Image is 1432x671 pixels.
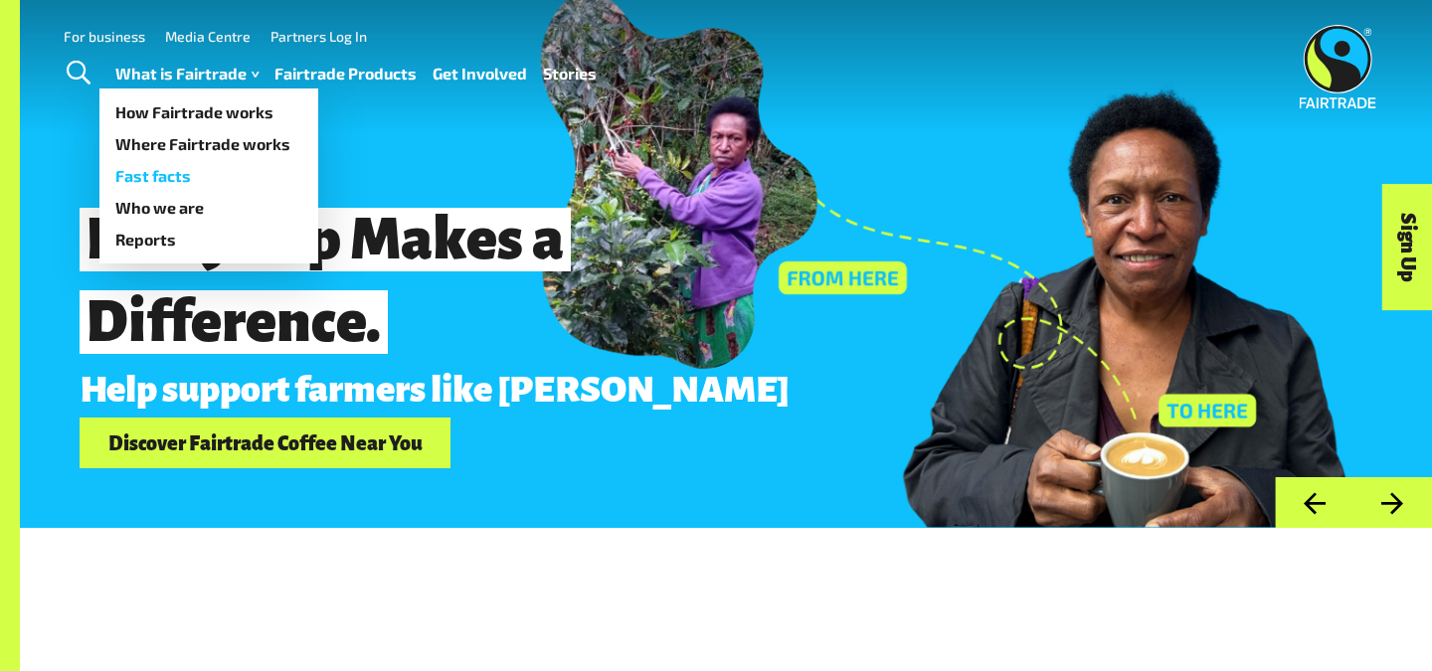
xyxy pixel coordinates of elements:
a: Stories [543,60,597,88]
a: Fairtrade Products [274,60,417,88]
button: Previous [1275,477,1353,528]
a: For business [64,28,145,45]
a: Partners Log In [270,28,367,45]
a: How Fairtrade works [99,96,318,128]
span: Every Cup Makes a Difference. [80,208,571,354]
a: Media Centre [165,28,251,45]
button: Next [1353,477,1432,528]
a: Toggle Search [54,49,102,98]
p: Help support farmers like [PERSON_NAME] [80,370,1153,410]
a: What is Fairtrade [115,60,259,88]
img: Fairtrade Australia New Zealand logo [1300,25,1376,108]
a: Get Involved [433,60,527,88]
a: Reports [99,224,318,255]
a: Who we are [99,192,318,224]
a: Where Fairtrade works [99,128,318,160]
a: Fast facts [99,160,318,192]
a: Discover Fairtrade Coffee Near You [80,418,450,468]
